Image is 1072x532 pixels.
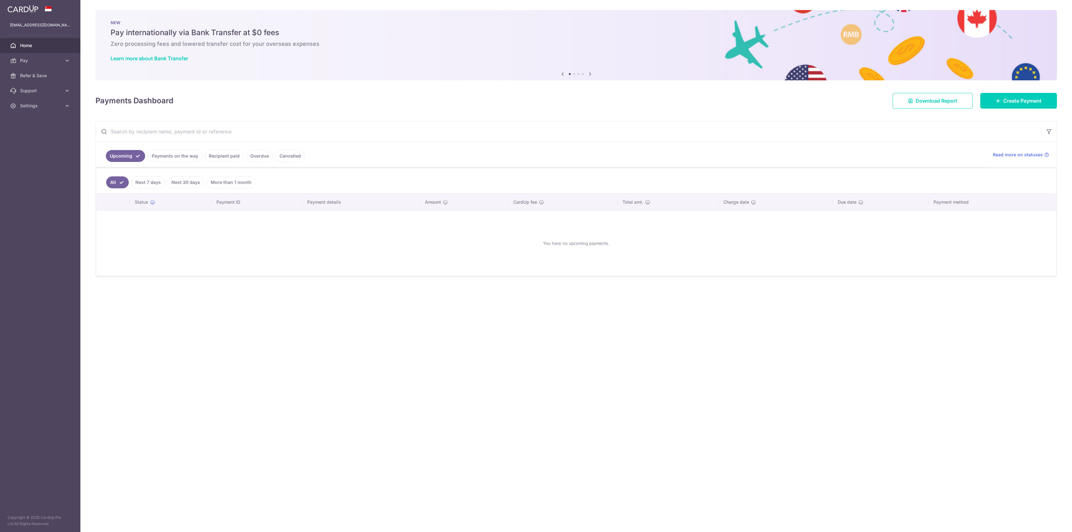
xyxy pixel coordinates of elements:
[205,150,244,162] a: Recipient paid
[893,93,973,109] a: Download Report
[20,57,62,64] span: Pay
[20,88,62,94] span: Support
[425,199,441,205] span: Amount
[916,97,957,105] span: Download Report
[723,199,749,205] span: Charge date
[95,95,173,106] h4: Payments Dashboard
[623,199,643,205] span: Total amt.
[111,40,1042,48] h6: Zero processing fees and lowered transfer cost for your overseas expenses
[131,176,165,188] a: Next 7 days
[207,176,256,188] a: More than 1 month
[20,73,62,79] span: Refer & Save
[111,28,1042,38] h5: Pay internationally via Bank Transfer at $0 fees
[980,93,1057,109] a: Create Payment
[96,121,1042,142] input: Search by recipient name, payment id or reference
[10,22,70,28] p: [EMAIL_ADDRESS][DOMAIN_NAME]
[275,150,305,162] a: Cancelled
[20,103,62,109] span: Settings
[167,176,204,188] a: Next 30 days
[513,199,537,205] span: CardUp fee
[111,55,188,62] a: Learn more about Bank Transfer
[95,10,1057,80] img: Bank transfer banner
[993,152,1043,158] span: Read more on statuses
[106,176,129,188] a: All
[104,216,1049,271] div: You have no upcoming payments.
[838,199,857,205] span: Due date
[106,150,145,162] a: Upcoming
[135,199,148,205] span: Status
[211,194,302,210] th: Payment ID
[928,194,1056,210] th: Payment method
[111,20,1042,25] p: NEW
[993,152,1049,158] a: Read more on statuses
[1003,97,1042,105] span: Create Payment
[302,194,420,210] th: Payment details
[148,150,202,162] a: Payments on the way
[8,5,38,13] img: CardUp
[20,42,62,49] span: Home
[246,150,273,162] a: Overdue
